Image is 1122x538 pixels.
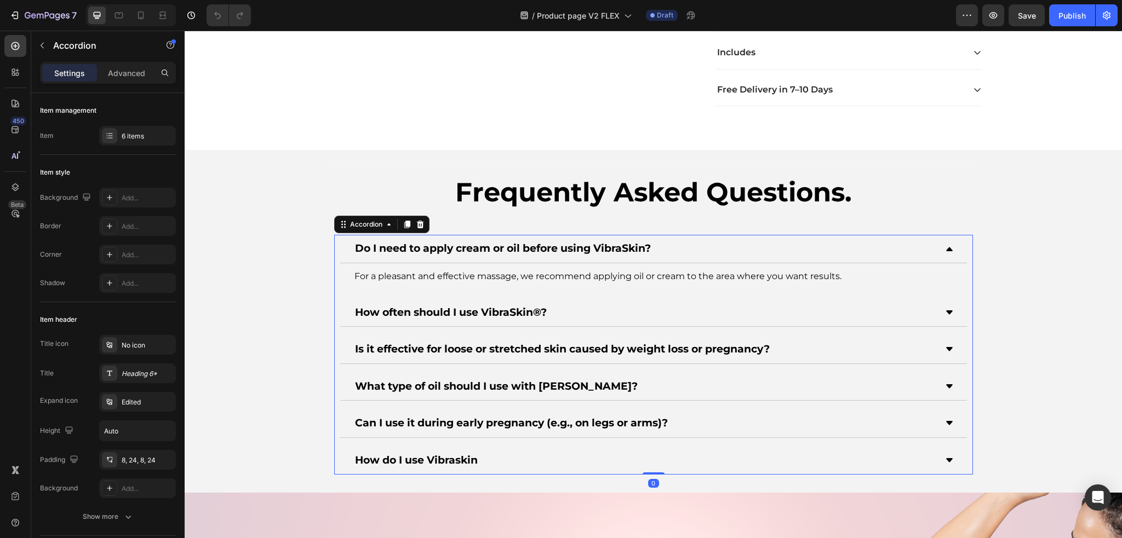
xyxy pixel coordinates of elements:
div: No icon [122,340,173,350]
div: Open Intercom Messenger [1085,484,1111,511]
div: Add... [122,484,173,494]
div: Title [40,368,54,378]
p: Free Delivery in 7–10 Days [533,54,648,65]
strong: Is it effective for loose or stretched skin caused by weight loss or pregnancy? [170,312,585,325]
input: Auto [100,421,175,441]
div: Item style [40,167,70,177]
div: Item header [40,315,77,325]
div: Add... [122,222,173,232]
strong: How often should I use VibraSkin®? [170,275,362,288]
div: Item [40,131,54,141]
div: Undo/Redo [207,4,251,26]
button: Show more [40,507,176,527]
span: / [532,10,535,21]
div: Title icon [40,339,68,349]
div: Border [40,221,61,231]
div: Beta [8,200,26,209]
button: 7 [4,4,82,26]
div: Add... [122,193,173,203]
div: Heading 6* [122,369,173,379]
div: Accordion [163,189,200,199]
div: Padding [40,453,81,467]
div: Height [40,424,76,438]
div: Show more [83,511,134,522]
span: Product page V2 FLEX [537,10,620,21]
div: Background [40,190,93,205]
h2: Frequently Asked Questions. [150,141,788,182]
div: 6 items [122,131,173,141]
div: Shadow [40,278,65,288]
div: 8, 24, 8, 24 [122,455,173,465]
strong: Do I need to apply cream or oil before using VibraSkin? [170,211,466,224]
p: Settings [54,67,85,79]
div: Add... [122,250,173,260]
div: Edited [122,397,173,407]
p: For a pleasant and effective massage, we recommend applying oil or cream to the area where you wa... [170,238,768,254]
strong: How do I use Vibraskin [170,423,293,436]
div: Add... [122,279,173,288]
div: Background [40,483,78,493]
div: Corner [40,250,62,259]
span: Save [1018,11,1036,20]
p: Advanced [108,67,145,79]
strong: Can I use it during early pregnancy (e.g., on legs or arms)? [170,386,483,398]
p: Accordion [53,39,146,52]
div: 450 [10,117,26,125]
span: Draft [657,10,673,20]
strong: What type of oil should I use with [PERSON_NAME]? [170,349,453,362]
div: 0 [463,448,474,457]
div: Publish [1058,10,1086,21]
button: Save [1009,4,1045,26]
div: Item management [40,106,96,115]
div: Expand icon [40,396,78,406]
p: 7 [72,9,77,22]
iframe: Design area [185,31,1122,538]
button: Publish [1049,4,1095,26]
